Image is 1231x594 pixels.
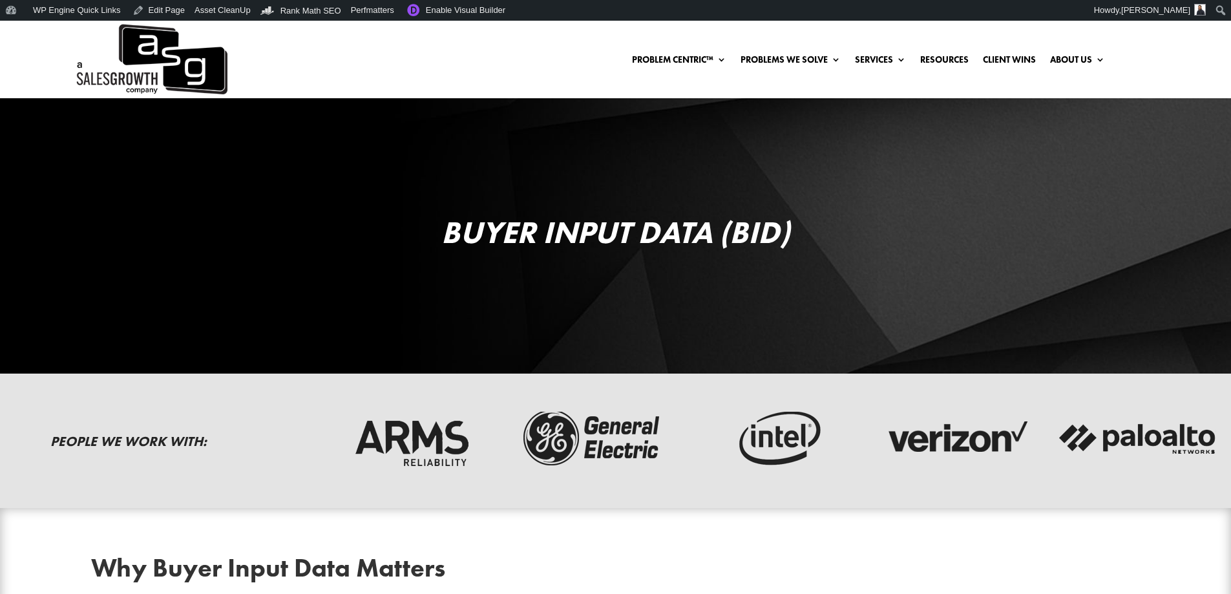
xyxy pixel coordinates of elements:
[91,217,1140,255] h1: Buyer Input Data (BID)
[1050,55,1105,69] a: About Us
[741,55,841,69] a: Problems We Solve
[1057,406,1219,471] img: palato-networks-logo-dark
[1121,5,1190,15] span: [PERSON_NAME]
[280,6,341,16] span: Rank Math SEO
[74,21,227,98] a: A Sales Growth Company Logo
[331,406,492,471] img: arms-reliability-logo-dark
[74,21,227,98] img: ASG Co. Logo
[876,406,1037,471] img: verizon-logo-dark
[632,55,726,69] a: Problem Centric™
[694,406,856,471] img: intel-logo-dark
[855,55,906,69] a: Services
[91,555,1140,588] h2: Why Buyer Input Data Matters
[983,55,1036,69] a: Client Wins
[920,55,969,69] a: Resources
[512,406,674,471] img: ge-logo-dark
